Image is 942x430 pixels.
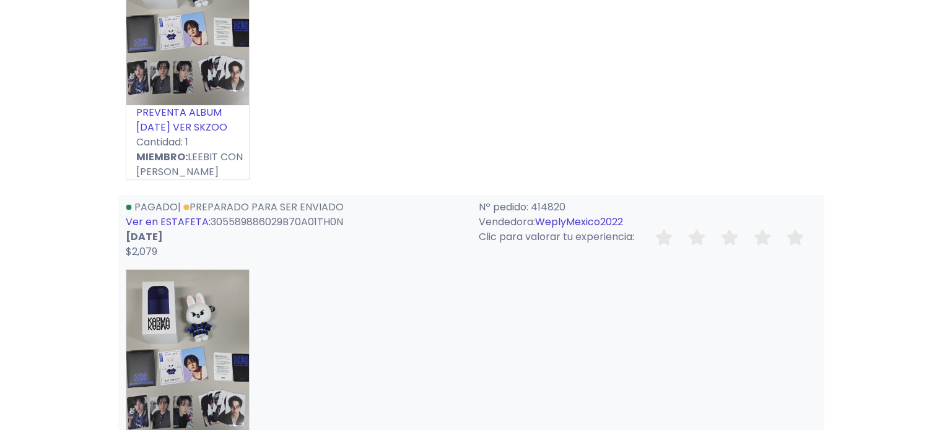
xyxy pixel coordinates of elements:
[479,215,817,230] p: Vendedora:
[479,200,817,215] p: Nº pedido: 414820
[126,244,157,259] span: $2,079
[134,200,178,214] span: Pagado
[535,215,623,229] a: WeplyMexico2022
[136,105,227,134] a: PREVENTA ALBUM [DATE] VER SKZOO
[136,150,188,164] strong: MIEMBRO:
[479,230,634,244] span: Clic para valorar tu experiencia:
[183,200,344,214] a: Preparado para ser enviado
[126,150,249,179] p: LEEBIT CON [PERSON_NAME]
[126,135,249,150] p: Cantidad: 1
[126,215,211,229] a: Ver en ESTAFETA:
[118,200,471,259] div: | 305589886029B70A01TH0N
[126,230,464,244] p: [DATE]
